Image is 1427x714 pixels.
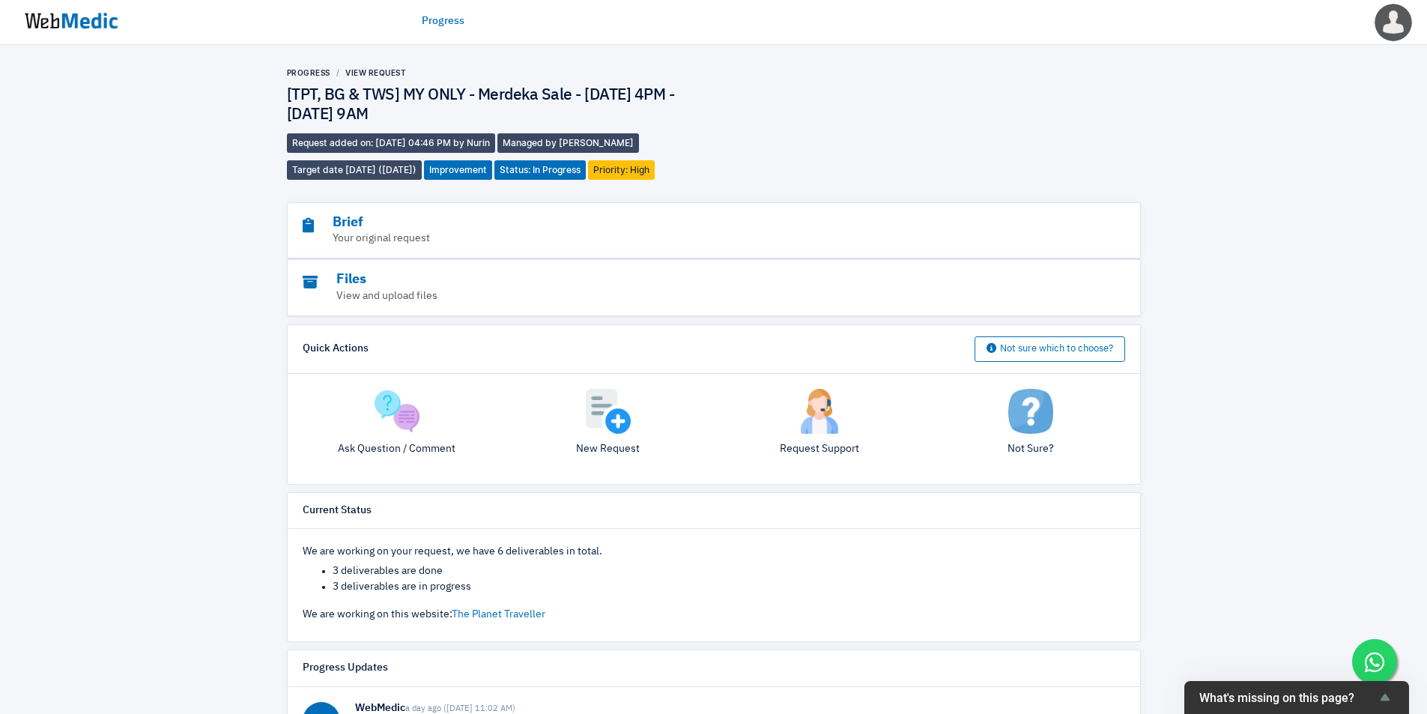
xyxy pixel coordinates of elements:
h6: Current Status [303,504,372,518]
h3: Files [303,271,1043,288]
p: View and upload files [303,288,1043,304]
span: Status: In Progress [494,160,586,180]
span: Improvement [424,160,492,180]
img: not-sure.png [1008,389,1053,434]
a: Progress [422,13,464,29]
img: support.png [797,389,842,434]
h6: Progress Updates [303,662,388,675]
a: Progress [287,68,330,77]
img: question.png [375,389,419,434]
span: Managed by [PERSON_NAME] [497,133,639,153]
p: Your original request [303,231,1043,246]
a: View Request [345,68,406,77]
h6: Quick Actions [303,342,369,356]
p: We are working on your request, we have 6 deliverables in total. [303,544,1125,560]
button: Show survey - What's missing on this page? [1199,689,1394,707]
img: add.png [586,389,631,434]
nav: breadcrumb [287,67,714,79]
li: 3 deliverables are in progress [333,579,1125,595]
p: New Request [514,441,703,457]
span: What's missing on this page? [1199,691,1376,705]
small: a day ago ([DATE] 11:02 AM) [405,704,515,713]
p: Not Sure? [936,441,1125,457]
span: Request added on: [DATE] 04:46 PM by Nurin [287,133,495,153]
p: Request Support [725,441,914,457]
span: Target date [DATE] ([DATE]) [287,160,422,180]
p: We are working on this website: [303,607,1125,623]
h4: [TPT, BG & TWS] MY ONLY - Merdeka Sale - [DATE] 4PM - [DATE] 9AM [287,86,714,126]
p: Ask Question / Comment [303,441,491,457]
li: 3 deliverables are done [333,563,1125,579]
button: Not sure which to choose? [975,336,1125,362]
span: Priority: High [588,160,655,180]
h3: Brief [303,214,1043,232]
a: The Planet Traveller [452,609,545,620]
